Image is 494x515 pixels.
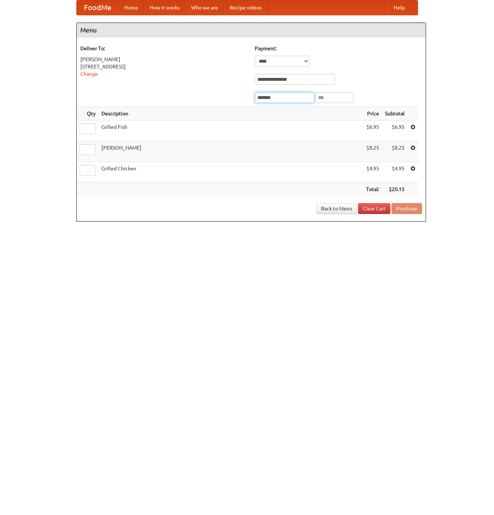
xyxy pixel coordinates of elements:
[80,63,248,70] div: [STREET_ADDRESS]
[363,183,382,196] th: Total:
[80,56,248,63] div: [PERSON_NAME]
[382,162,407,183] td: $4.95
[382,107,407,120] th: Subtotal
[358,203,390,214] a: Clear Cart
[77,23,426,37] h4: Menu
[99,120,363,141] td: Grilled Fish
[224,0,268,15] a: Recipe videos
[185,0,224,15] a: Who we are
[382,183,407,196] th: $20.15
[316,203,357,214] a: Back to Menu
[80,45,248,52] h5: Deliver To:
[80,71,98,77] a: Change
[363,107,382,120] th: Price
[119,0,144,15] a: Home
[382,120,407,141] td: $6.95
[255,45,422,52] h5: Payment:
[363,120,382,141] td: $6.95
[391,203,422,214] button: Purchase
[99,162,363,183] td: Grilled Chicken
[99,107,363,120] th: Description
[77,0,119,15] a: FoodMe
[388,0,410,15] a: Help
[144,0,185,15] a: How it works
[77,107,99,120] th: Qty
[363,141,382,162] td: $8.25
[382,141,407,162] td: $8.25
[363,162,382,183] td: $4.95
[99,141,363,162] td: [PERSON_NAME]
